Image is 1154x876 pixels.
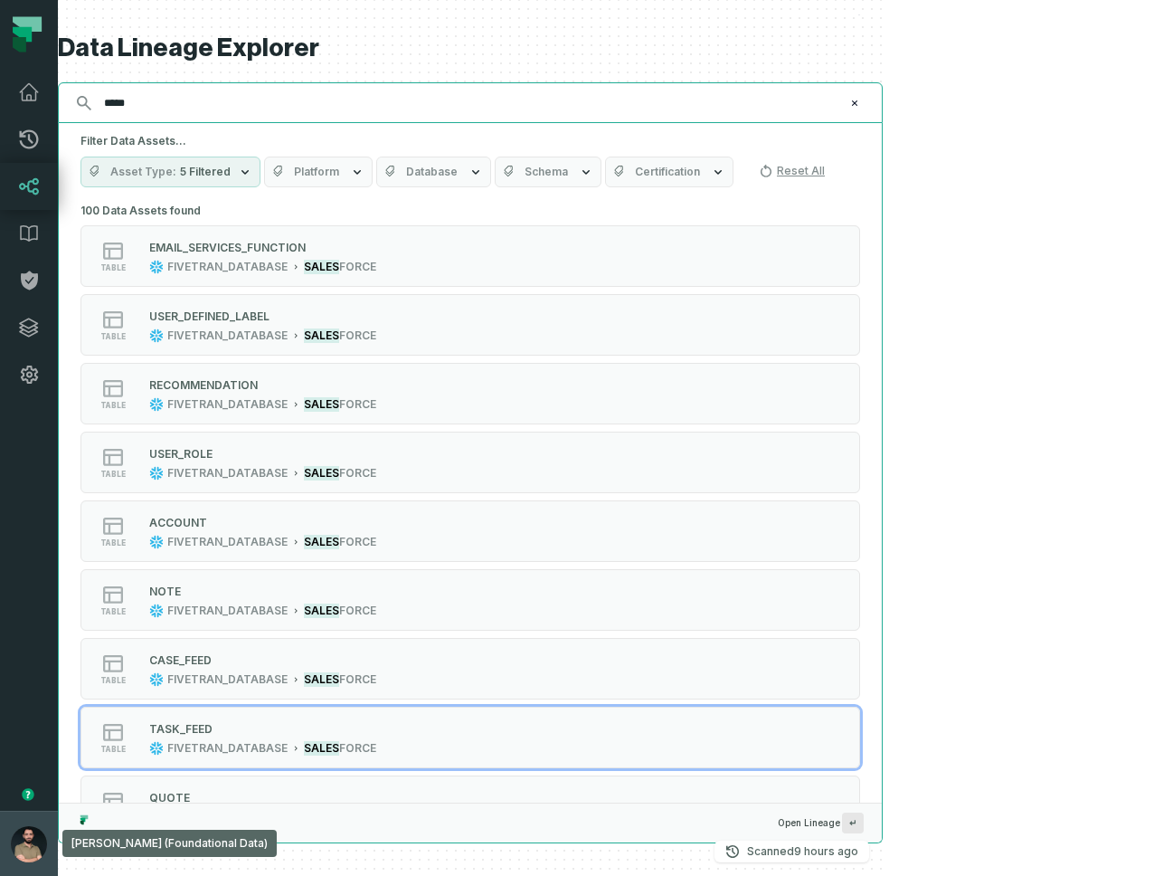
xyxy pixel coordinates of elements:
div: NOTE [149,585,181,598]
button: tableFIVETRAN_DATABASESALESFORCE [80,707,860,768]
div: ACCOUNT [149,516,207,529]
span: Asset Type [110,165,176,179]
relative-time: Aug 28, 2025, 9:10 AM GMT+4 [794,844,858,858]
div: SALESFORCE [304,397,376,412]
mark: SALES [304,466,339,481]
h1: Data Lineage Explorer [58,33,883,64]
mark: SALES [304,397,339,412]
span: table [100,745,126,754]
h5: Filter Data Assets... [80,134,860,148]
div: FIVETRAN_DATABASE [167,672,288,687]
button: tableFIVETRAN_DATABASESALESFORCE [80,363,860,424]
button: tableFIVETRAN_DATABASESALESFORCE [80,294,860,356]
div: RECOMMENDATION [149,378,258,392]
button: tableFIVETRAN_DATABASESALESFORCE [80,569,860,631]
div: FIVETRAN_DATABASE [167,535,288,549]
button: Reset All [752,157,832,186]
div: SALESFORCE [304,260,376,274]
div: FIVETRAN_DATABASE [167,260,288,274]
div: SALESFORCE [304,328,376,343]
span: FORCE [339,604,376,618]
button: Platform [264,157,373,187]
img: avatar of Norayr Gevorgyan [11,826,47,862]
div: Tooltip anchor [20,786,36,803]
span: FORCE [339,466,376,481]
div: USER_ROLE [149,447,213,461]
div: CASE_FEED [149,653,212,667]
span: Schema [525,165,568,179]
div: QUOTE [149,791,190,805]
div: TASK_FEED [149,722,213,736]
span: table [100,401,126,410]
mark: SALES [304,741,339,756]
div: EMAIL_SERVICES_FUNCTION [149,241,306,254]
span: table [100,676,126,685]
button: tableFIVETRAN_DATABASESALESFORCE [80,500,860,562]
mark: SALES [304,672,339,687]
button: Database [376,157,491,187]
span: FORCE [339,741,376,756]
span: FORCE [339,260,376,274]
div: SALESFORCE [304,466,376,481]
div: SALESFORCE [304,535,376,549]
span: table [100,607,126,616]
div: SALESFORCE [304,741,376,756]
div: FIVETRAN_DATABASE [167,397,288,412]
span: table [100,263,126,272]
mark: SALES [304,328,339,343]
span: FORCE [339,672,376,687]
button: tableFIVETRAN_DATABASESALESFORCE [80,776,860,837]
div: USER_DEFINED_LABEL [149,309,270,323]
span: Database [406,165,458,179]
span: table [100,332,126,341]
span: Press ↵ to add a new Data Asset to the graph [842,813,864,833]
button: tableFIVETRAN_DATABASESALESFORCE [80,638,860,700]
span: table [100,538,126,547]
div: SALESFORCE [304,604,376,618]
span: Platform [294,165,339,179]
button: tableFIVETRAN_DATABASESALESFORCE [80,432,860,493]
div: SALESFORCE [304,672,376,687]
button: Asset Type5 Filtered [80,157,260,187]
button: Schema [495,157,601,187]
mark: SALES [304,260,339,274]
div: Suggestions [59,198,882,803]
div: FIVETRAN_DATABASE [167,328,288,343]
button: Clear search query [846,94,864,112]
span: Open Lineage [778,813,864,833]
span: FORCE [339,535,376,549]
span: FORCE [339,328,376,343]
span: FORCE [339,397,376,412]
div: FIVETRAN_DATABASE [167,466,288,481]
mark: SALES [304,535,339,549]
div: FIVETRAN_DATABASE [167,741,288,756]
span: Certification [635,165,700,179]
button: Scanned[DATE] 9:10:35 AM [714,841,869,862]
span: table [100,470,126,479]
button: tableFIVETRAN_DATABASESALESFORCE [80,225,860,287]
div: FIVETRAN_DATABASE [167,604,288,618]
button: Certification [605,157,733,187]
p: Scanned [747,843,858,861]
div: [PERSON_NAME] (Foundational Data) [62,830,277,857]
mark: SALES [304,604,339,618]
span: 5 Filtered [180,165,231,179]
